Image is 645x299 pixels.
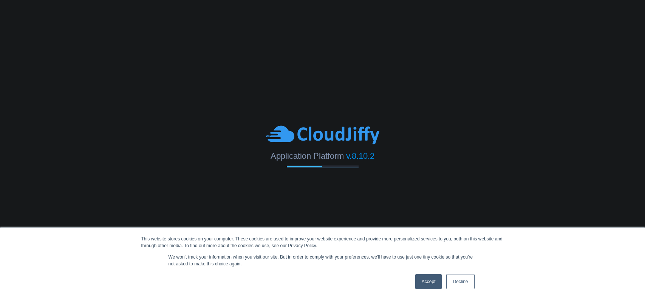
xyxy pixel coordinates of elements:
span: Application Platform [271,151,344,160]
img: CloudJiffy-Blue.svg [266,124,379,145]
a: Decline [446,274,474,289]
div: This website stores cookies on your computer. These cookies are used to improve your website expe... [141,235,504,249]
p: We won't track your information when you visit our site. But in order to comply with your prefere... [169,254,477,267]
a: Accept [415,274,442,289]
span: v.8.10.2 [346,151,374,160]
